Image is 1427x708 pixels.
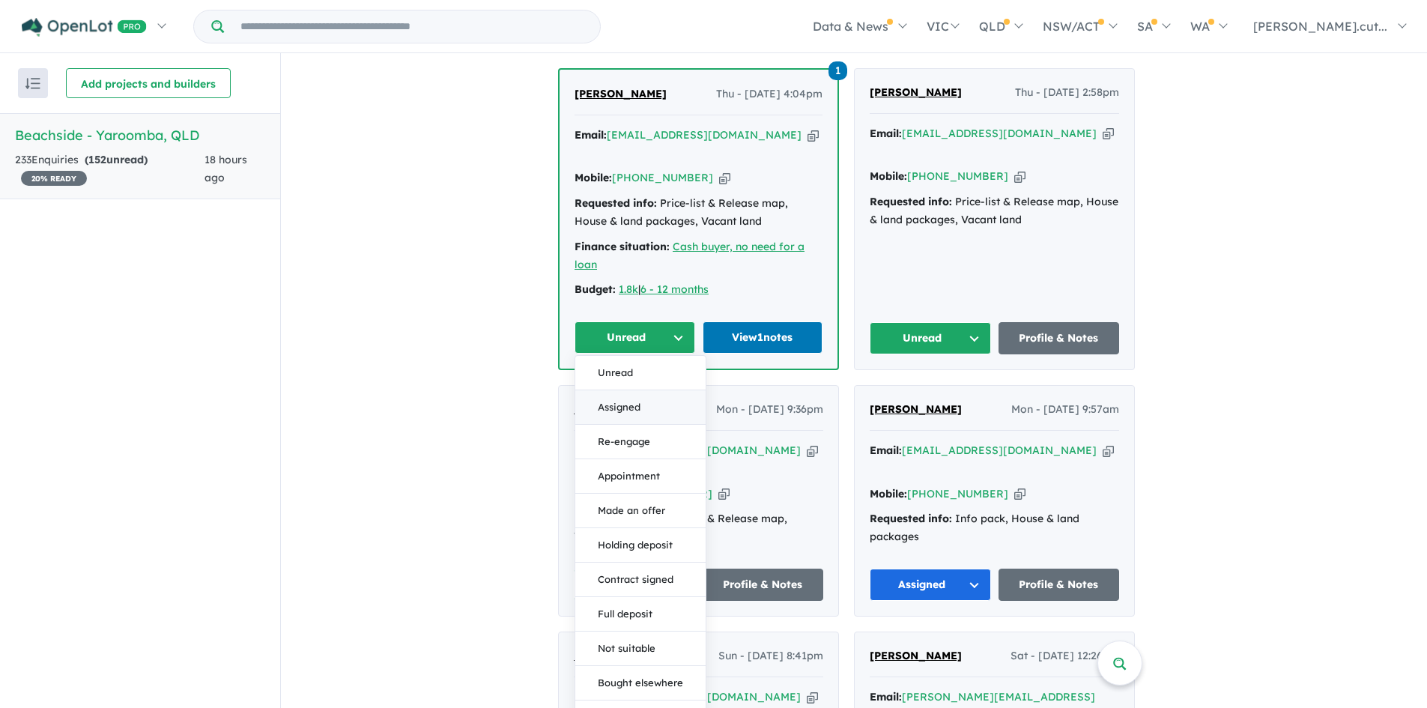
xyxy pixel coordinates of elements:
a: [EMAIL_ADDRESS][DOMAIN_NAME] [607,128,802,142]
button: Holding deposit [575,528,706,563]
span: [PERSON_NAME] [870,649,962,662]
button: Copy [807,689,818,705]
strong: Requested info: [870,512,952,525]
button: Unread [870,322,991,354]
span: 1 [828,61,847,80]
a: Cash buyer, no need for a loan [575,240,805,271]
a: N C [574,647,593,665]
span: Mon - [DATE] 9:57am [1011,401,1119,419]
button: Copy [1014,486,1025,502]
span: 18 hours ago [204,153,247,184]
span: [PERSON_NAME] [575,87,667,100]
strong: Requested info: [870,195,952,208]
button: Unread [575,356,706,390]
div: Price-list & Release map, Vacant land [574,510,823,546]
a: [EMAIL_ADDRESS][DOMAIN_NAME] [902,444,1097,457]
strong: Email: [575,128,607,142]
button: Copy [719,170,730,186]
img: Openlot PRO Logo White [22,18,147,37]
strong: ( unread) [85,153,148,166]
div: 233 Enquir ies [15,151,204,187]
strong: Email: [870,444,902,457]
div: Price-list & Release map, House & land packages, Vacant land [870,193,1119,229]
strong: Finance situation: [575,240,670,253]
a: [PERSON_NAME] [870,647,962,665]
a: [PHONE_NUMBER] [907,169,1008,183]
span: Sat - [DATE] 12:26pm [1011,647,1119,665]
strong: Mobile: [575,171,612,184]
a: Profile & Notes [703,569,824,601]
a: [PERSON_NAME] [575,85,667,103]
a: [PERSON_NAME] [870,401,962,419]
button: Copy [1014,169,1025,184]
span: Kami Vida [574,402,627,416]
a: 6 - 12 months [640,282,709,296]
button: Unread [574,569,695,601]
button: Appointment [575,459,706,494]
button: Assigned [575,390,706,425]
span: [PERSON_NAME].cut... [1253,19,1387,34]
a: 1.8k [619,282,638,296]
strong: Mobile: [870,487,907,500]
a: Profile & Notes [999,322,1120,354]
div: Info pack, House & land packages [870,510,1119,546]
button: Bought elsewhere [575,666,706,701]
strong: Mobile: [574,487,611,500]
strong: Mobile: [870,169,907,183]
button: Not suitable [575,632,706,666]
div: Price-list & Release map, House & land packages, Vacant land [575,195,822,231]
strong: Budget: [575,282,616,296]
strong: Email: [574,444,606,457]
button: Unread [575,321,695,354]
button: Copy [718,486,730,502]
a: [PHONE_NUMBER] [612,171,713,184]
button: Assigned [870,569,991,601]
a: Kami Vida [574,401,627,419]
strong: Requested info: [575,196,657,210]
span: Sun - [DATE] 8:41pm [718,647,823,665]
span: [PERSON_NAME] [870,402,962,416]
strong: Email: [870,127,902,140]
span: Thu - [DATE] 4:04pm [716,85,822,103]
button: Re-engage [575,425,706,459]
a: View1notes [703,321,823,354]
button: Copy [807,443,818,459]
span: N C [574,649,593,662]
button: Made an offer [575,494,706,528]
strong: Requested info: [574,512,656,525]
strong: Email: [574,690,606,704]
span: 152 [88,153,106,166]
span: Mon - [DATE] 9:36pm [716,401,823,419]
a: [PHONE_NUMBER] [907,487,1008,500]
button: Add projects and builders [66,68,231,98]
button: Contract signed [575,563,706,597]
a: Profile & Notes [999,569,1120,601]
h5: Beachside - Yaroomba , QLD [15,125,265,145]
span: Thu - [DATE] 2:58pm [1015,84,1119,102]
button: Full deposit [575,597,706,632]
img: sort.svg [25,78,40,89]
button: Copy [1103,126,1114,142]
strong: Email: [870,690,902,704]
input: Try estate name, suburb, builder or developer [227,10,597,43]
a: 1 [828,60,847,80]
button: Copy [1103,443,1114,459]
span: 20 % READY [21,171,87,186]
a: [PERSON_NAME] [870,84,962,102]
span: [PERSON_NAME] [870,85,962,99]
a: [EMAIL_ADDRESS][DOMAIN_NAME] [902,127,1097,140]
button: Copy [808,127,819,143]
div: | [575,281,822,299]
